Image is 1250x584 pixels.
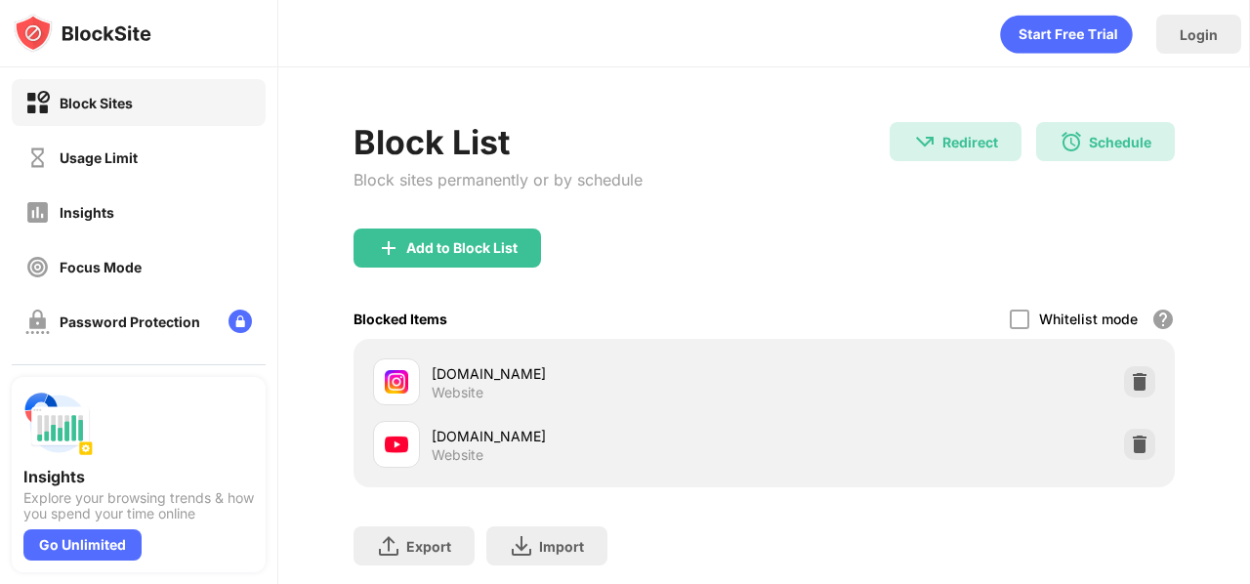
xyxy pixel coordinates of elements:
img: focus-off.svg [25,255,50,279]
img: block-on.svg [25,91,50,115]
div: Block sites permanently or by schedule [354,170,643,189]
div: Blocked Items [354,311,447,327]
div: animation [1000,15,1133,54]
div: Insights [23,467,254,486]
img: push-insights.svg [23,389,94,459]
div: Explore your browsing trends & how you spend your time online [23,490,254,521]
div: Whitelist mode [1039,311,1138,327]
div: Insights [60,204,114,221]
img: password-protection-off.svg [25,310,50,334]
img: logo-blocksite.svg [14,14,151,53]
div: Import [539,538,584,555]
div: Export [406,538,451,555]
div: Go Unlimited [23,529,142,561]
div: Usage Limit [60,149,138,166]
div: Schedule [1089,134,1151,150]
img: insights-off.svg [25,200,50,225]
div: Password Protection [60,313,200,330]
img: favicons [385,433,408,456]
div: [DOMAIN_NAME] [432,426,765,446]
div: Add to Block List [406,240,518,256]
div: Website [432,446,483,464]
div: Website [432,384,483,401]
img: lock-menu.svg [229,310,252,333]
img: favicons [385,370,408,394]
div: Block List [354,122,643,162]
div: Focus Mode [60,259,142,275]
img: time-usage-off.svg [25,146,50,170]
div: Login [1180,26,1218,43]
div: Redirect [942,134,998,150]
div: Block Sites [60,95,133,111]
div: [DOMAIN_NAME] [432,363,765,384]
